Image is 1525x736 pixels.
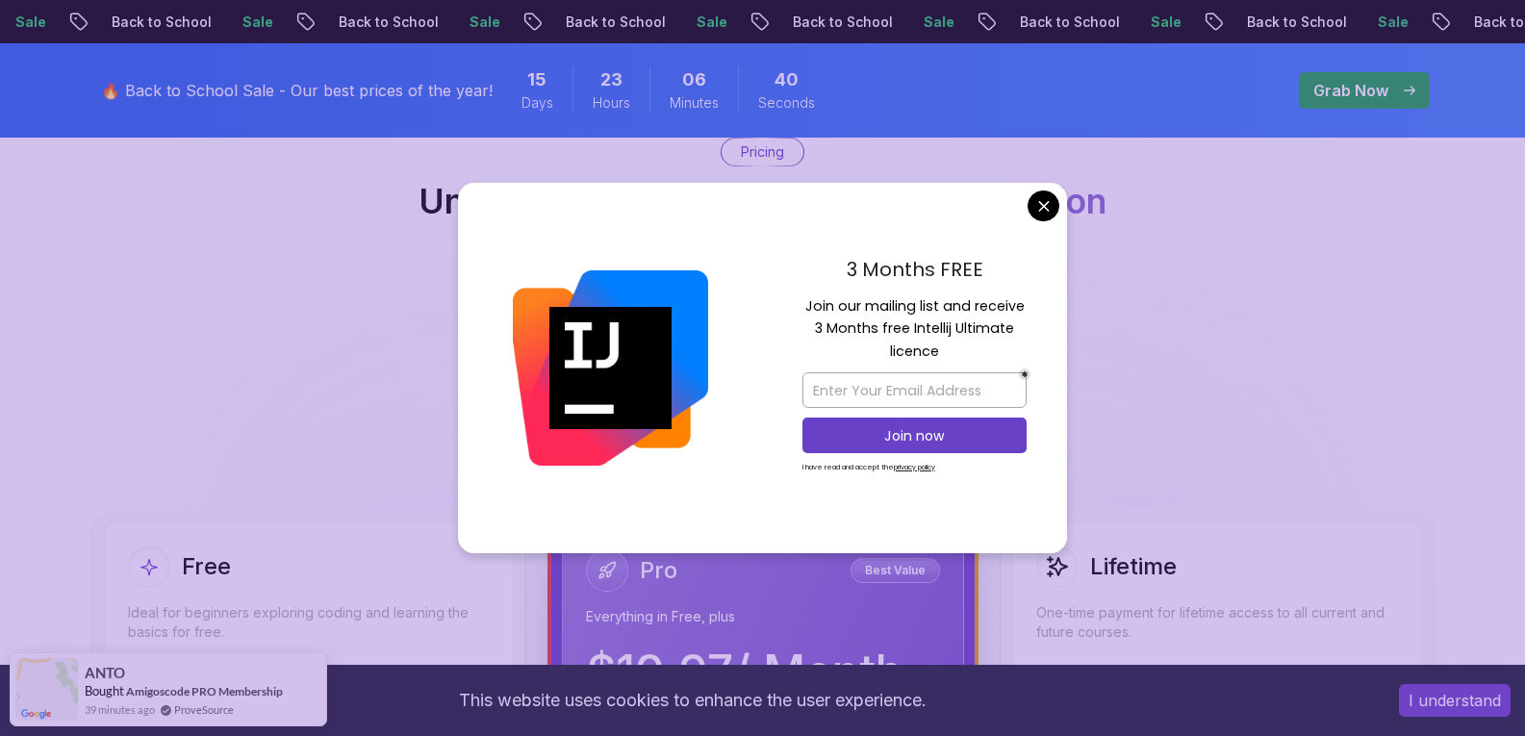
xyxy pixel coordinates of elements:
p: Sale [224,13,286,32]
p: $ 19.97 / Month [586,649,902,696]
span: One Subscription [821,180,1106,222]
p: Back to School [1002,13,1132,32]
a: Amigoscode PRO Membership [126,684,283,698]
span: Bought [85,683,124,698]
img: provesource social proof notification image [15,658,78,721]
p: One-time payment for lifetime access to all current and future courses. [1036,603,1398,642]
p: Pricing [741,142,784,162]
span: ANTO [85,665,125,681]
a: ProveSource [174,701,234,718]
div: This website uses cookies to enhance the user experience. [14,679,1370,722]
p: Grab Now [1313,79,1388,102]
p: Sale [1360,13,1421,32]
p: Back to School [320,13,451,32]
h2: Pro [640,555,677,586]
h2: Free [182,551,231,582]
p: Back to School [1229,13,1360,32]
p: 🔥 Back to School Sale - Our best prices of the year! [101,79,493,102]
span: 40 Seconds [775,66,799,93]
span: 15 Days [527,66,546,93]
h2: Lifetime [1090,551,1177,582]
span: Hours [593,93,630,113]
p: Back to School [93,13,224,32]
span: Days [521,93,553,113]
p: Sale [678,13,740,32]
p: Everything in Free, plus [586,607,940,626]
span: 39 minutes ago [85,701,155,718]
p: Sale [1132,13,1194,32]
p: Ideal for beginners exploring coding and learning the basics for free. [128,603,490,642]
span: Seconds [758,93,815,113]
span: Minutes [670,93,719,113]
p: Back to School [775,13,905,32]
p: Sale [451,13,513,32]
button: Accept cookies [1399,684,1511,717]
p: Back to School [547,13,678,32]
p: Best Value [853,561,937,580]
span: 23 Hours [600,66,623,93]
span: 6 Minutes [682,66,706,93]
h2: Unlimited Learning with [419,182,1106,220]
p: Sale [905,13,967,32]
